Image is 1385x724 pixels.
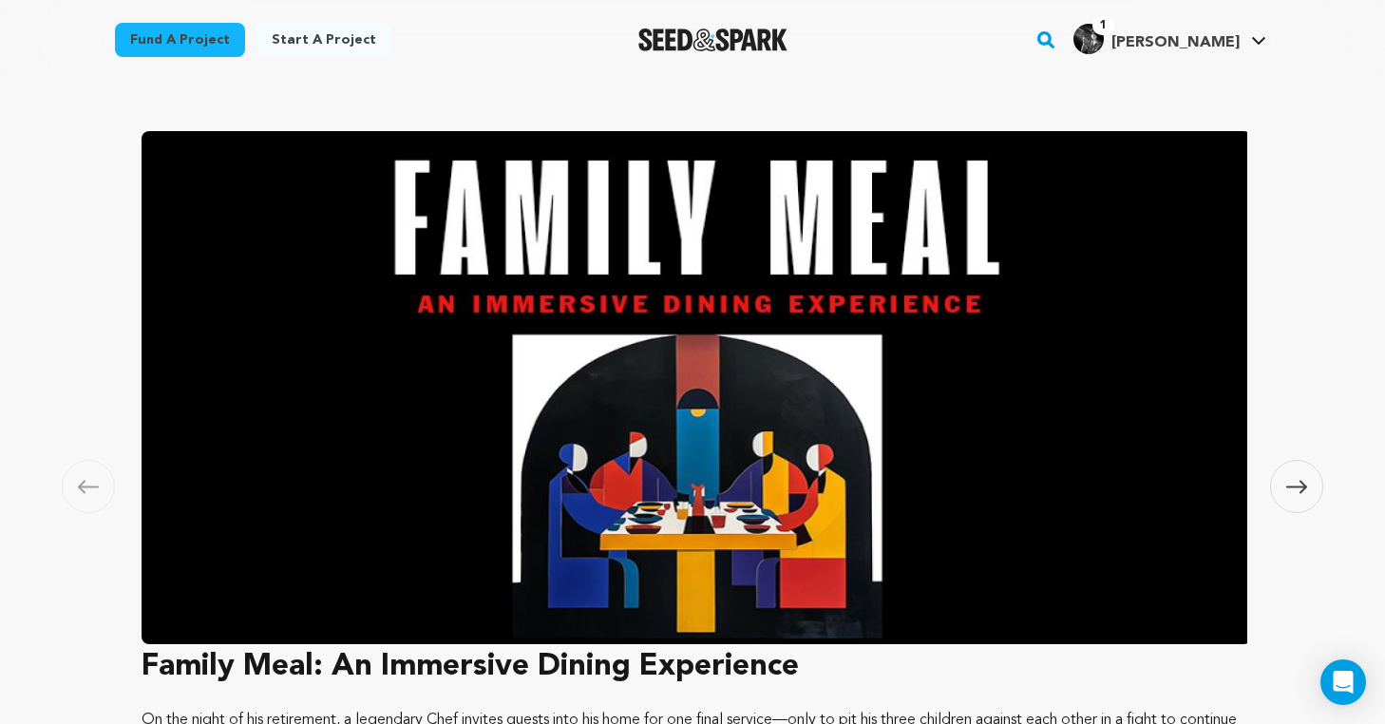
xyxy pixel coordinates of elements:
span: [PERSON_NAME] [1111,35,1240,50]
img: Seed&Spark Logo Dark Mode [638,29,787,51]
img: 18c045636198d3cd.jpg [1073,24,1104,54]
a: Raechel Z.'s Profile [1070,20,1270,54]
div: Raechel Z.'s Profile [1073,24,1240,54]
h3: Family Meal: An Immersive Dining Experience [142,644,1251,690]
a: Start a project [256,23,391,57]
img: Family Meal: An Immersive Dining Experience [142,131,1251,644]
span: Raechel Z.'s Profile [1070,20,1270,60]
div: Open Intercom Messenger [1320,659,1366,705]
span: 1 [1092,16,1114,35]
a: Fund a project [115,23,245,57]
a: Seed&Spark Homepage [638,29,787,51]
